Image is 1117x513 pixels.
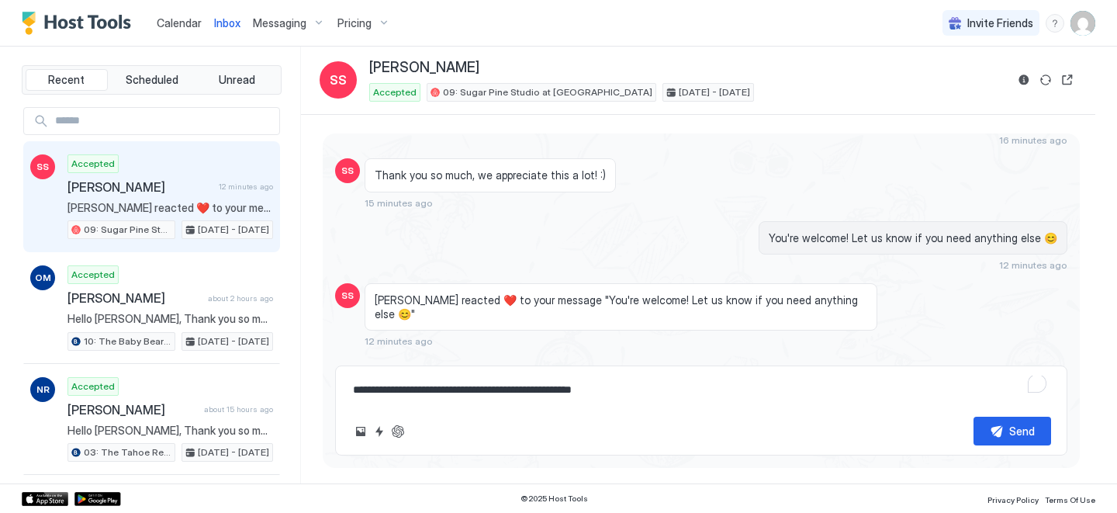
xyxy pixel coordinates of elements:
[48,73,85,87] span: Recent
[36,160,49,174] span: SS
[67,179,213,195] span: [PERSON_NAME]
[351,376,1051,404] textarea: To enrich screen reader interactions, please activate Accessibility in Grammarly extension settings
[67,201,273,215] span: [PERSON_NAME] reacted ❤️ to your message "You're welcome! Let us know if you need anything else 😊"
[365,197,433,209] span: 15 minutes ago
[330,71,347,89] span: SS
[253,16,306,30] span: Messaging
[49,108,279,134] input: Input Field
[71,157,115,171] span: Accepted
[67,312,273,326] span: Hello [PERSON_NAME], Thank you so much for your booking! We'll send the check-in instructions on ...
[35,271,51,285] span: OM
[375,168,606,182] span: Thank you so much, we appreciate this a lot! :)
[111,69,193,91] button: Scheduled
[219,73,255,87] span: Unread
[1036,71,1055,89] button: Sync reservation
[987,490,1039,507] a: Privacy Policy
[1058,71,1077,89] button: Open reservation
[219,182,273,192] span: 12 minutes ago
[973,417,1051,445] button: Send
[987,495,1039,504] span: Privacy Policy
[967,16,1033,30] span: Invite Friends
[157,15,202,31] a: Calendar
[22,492,68,506] a: App Store
[375,293,867,321] span: [PERSON_NAME] reacted ❤️ to your message "You're welcome! Let us know if you need anything else 😊"
[198,334,269,348] span: [DATE] - [DATE]
[365,335,433,347] span: 12 minutes ago
[1045,495,1095,504] span: Terms Of Use
[198,223,269,237] span: [DATE] - [DATE]
[67,402,198,418] span: [PERSON_NAME]
[208,293,273,303] span: about 2 hours ago
[1015,71,1033,89] button: Reservation information
[26,69,108,91] button: Recent
[214,15,240,31] a: Inbox
[126,73,178,87] span: Scheduled
[71,380,115,393] span: Accepted
[389,422,407,441] button: ChatGPT Auto Reply
[214,16,240,29] span: Inbox
[198,445,269,459] span: [DATE] - [DATE]
[1045,490,1095,507] a: Terms Of Use
[373,85,417,99] span: Accepted
[337,16,372,30] span: Pricing
[84,223,171,237] span: 09: Sugar Pine Studio at [GEOGRAPHIC_DATA]
[999,259,1067,271] span: 12 minutes ago
[520,494,588,504] span: © 2025 Host Tools
[84,445,171,459] span: 03: The Tahoe Retro Double Bed Studio
[84,334,171,348] span: 10: The Baby Bear Pet Friendly Studio
[71,268,115,282] span: Accepted
[195,69,278,91] button: Unread
[74,492,121,506] a: Google Play Store
[999,134,1067,146] span: 16 minutes ago
[22,65,282,95] div: tab-group
[351,422,370,441] button: Upload image
[369,59,479,77] span: [PERSON_NAME]
[341,164,354,178] span: SS
[679,85,750,99] span: [DATE] - [DATE]
[22,12,138,35] a: Host Tools Logo
[204,404,273,414] span: about 15 hours ago
[36,383,50,397] span: NR
[443,85,652,99] span: 09: Sugar Pine Studio at [GEOGRAPHIC_DATA]
[341,289,354,303] span: SS
[67,424,273,438] span: Hello [PERSON_NAME], Thank you so much for your booking! We'll send the check-in instructions [DA...
[769,231,1057,245] span: You're welcome! Let us know if you need anything else 😊
[1070,11,1095,36] div: User profile
[1046,14,1064,33] div: menu
[1009,423,1035,439] div: Send
[370,422,389,441] button: Quick reply
[67,290,202,306] span: [PERSON_NAME]
[157,16,202,29] span: Calendar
